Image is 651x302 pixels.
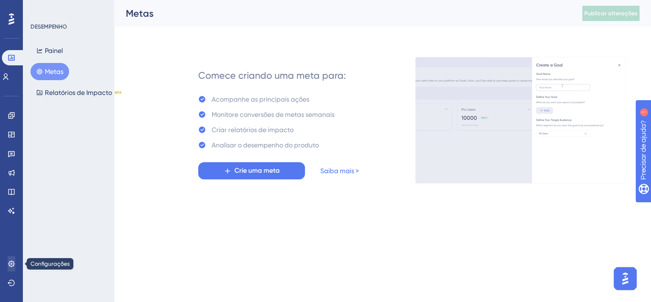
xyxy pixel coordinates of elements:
[415,57,626,184] img: 4ba7ac607e596fd2f9ec34f7978dce69.gif
[22,4,82,11] font: Precisar de ajuda?
[212,126,294,134] font: Criar relatórios de impacto
[45,47,63,54] font: Painel
[31,23,67,30] font: DESEMPENHO
[212,141,319,149] font: Analisar o desempenho do produto
[31,84,128,101] button: Relatórios de ImpactoBETA
[45,68,63,75] font: Metas
[320,167,359,175] font: Saiba mais >
[89,5,92,12] div: 1
[611,264,640,293] iframe: Iniciador do Assistente de IA do UserGuiding
[115,91,122,94] font: BETA
[31,63,69,80] button: Metas
[198,70,346,81] font: Comece criando uma meta para:
[126,8,153,19] font: Metas
[212,111,335,118] font: Monitore conversões de metas semanais
[45,89,112,96] font: Relatórios de Impacto
[584,10,638,17] font: Publicar alterações
[320,165,359,177] a: Saiba mais >
[198,162,305,179] button: Crie uma meta
[212,95,309,103] font: Acompanhe as principais ações
[582,6,640,21] button: Publicar alterações
[31,42,69,59] button: Painel
[234,167,280,175] font: Crie uma meta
